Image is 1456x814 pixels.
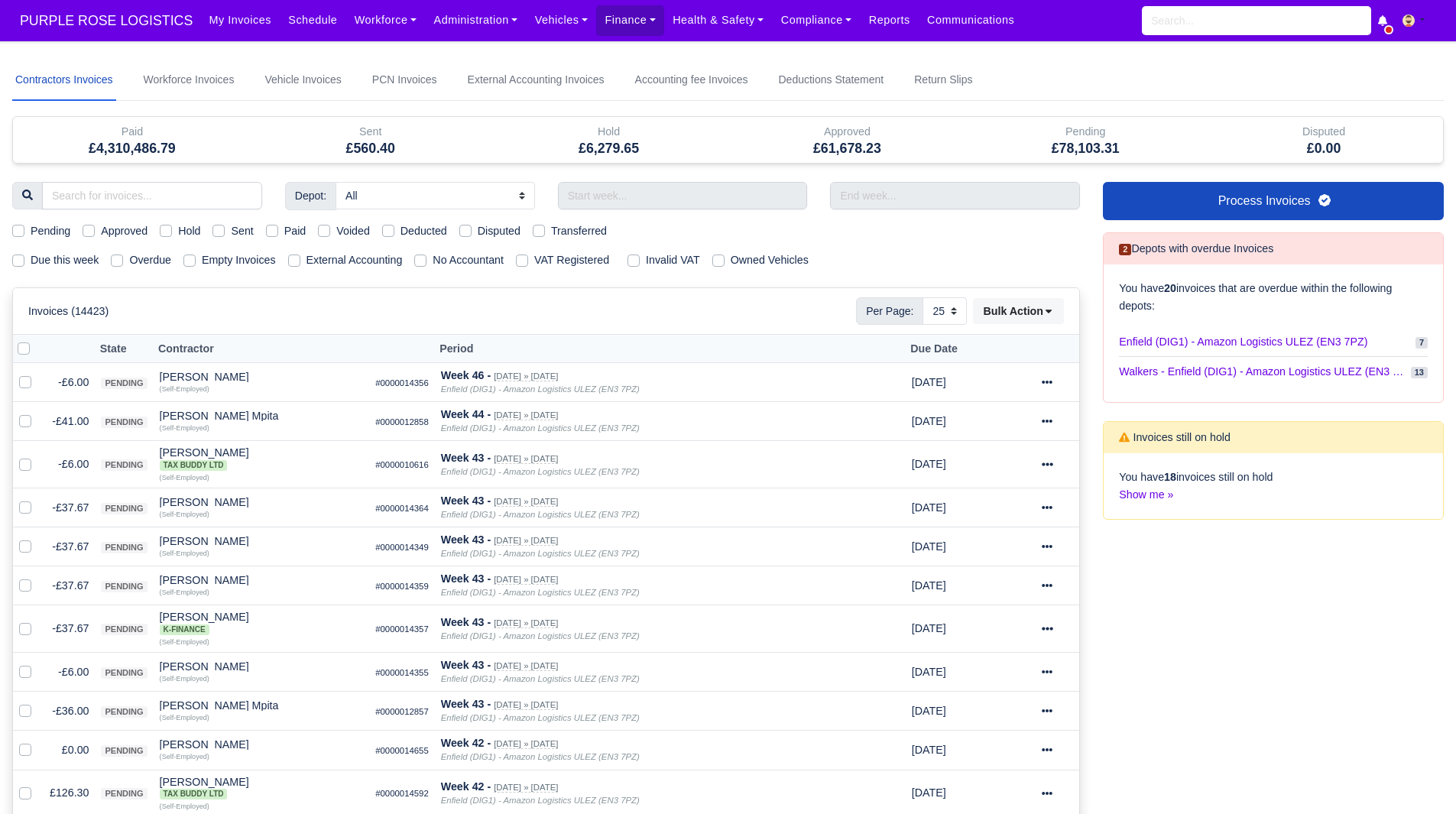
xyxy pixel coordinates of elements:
[856,297,923,325] span: Per Page:
[160,777,364,799] div: [PERSON_NAME] Tax Buddy Ltd
[912,579,946,592] span: 3 weeks from now
[1119,363,1405,381] span: Walkers - Enfield (DIG1) - Amazon Logistics ULEZ (EN3 7PZ)
[441,713,640,722] i: Enfield (DIG1) - Amazon Logistics ULEZ (EN3 7PZ)
[375,746,429,755] small: #0000014655
[12,60,116,101] a: Contractors Invoices
[375,543,429,552] small: #0000014349
[160,777,364,799] div: [PERSON_NAME]
[441,737,491,749] strong: Week 42 -
[494,410,558,420] small: [DATE] » [DATE]
[1104,453,1443,519] div: You have invoices still on hold
[1142,6,1371,35] input: Search...
[1164,282,1176,294] strong: 20
[44,363,95,402] td: -£6.00
[441,369,491,381] strong: Week 46 -
[101,417,147,428] span: pending
[973,298,1064,324] button: Bulk Action
[1103,182,1444,220] a: Process Invoices
[42,182,262,209] input: Search for invoices...
[44,731,95,770] td: £0.00
[739,123,955,141] div: Approved
[966,117,1205,163] div: Pending
[141,60,238,101] a: Workforce Invoices
[441,572,491,585] strong: Week 43 -
[912,458,946,470] span: 3 weeks from now
[1216,141,1432,157] h5: £0.00
[44,605,95,653] td: -£37.67
[160,424,209,432] small: (Self-Employed)
[101,581,147,592] span: pending
[160,575,364,585] div: [PERSON_NAME]
[375,417,429,426] small: #0000012858
[160,675,209,683] small: (Self-Employed)
[375,707,429,716] small: #0000012857
[160,589,209,596] small: (Self-Employed)
[231,222,253,240] label: Sent
[739,141,955,157] h5: £61,678.23
[160,511,209,518] small: (Self-Employed)
[263,123,478,141] div: Sent
[1415,337,1428,349] span: 7
[912,666,946,678] span: 3 weeks from now
[336,222,370,240] label: Voided
[911,60,975,101] a: Return Slips
[1119,488,1173,501] a: Show me »
[435,335,906,363] th: Period
[12,5,200,36] span: PURPLE ROSE LOGISTICS
[646,251,700,269] label: Invalid VAT
[101,542,147,553] span: pending
[280,5,345,35] a: Schedule
[24,123,240,141] div: Paid
[441,659,491,671] strong: Week 43 -
[912,705,946,717] span: 3 weeks from now
[441,467,640,476] i: Enfield (DIG1) - Amazon Logistics ULEZ (EN3 7PZ)
[44,653,95,692] td: -£6.00
[129,251,171,269] label: Overdue
[200,5,280,35] a: My Invoices
[160,611,364,634] div: [PERSON_NAME]
[160,447,364,470] div: [PERSON_NAME] Tax Buddy Ltd
[44,527,95,566] td: -£37.67
[1216,123,1432,141] div: Disputed
[160,371,364,382] div: [PERSON_NAME]
[101,378,147,389] span: pending
[160,803,209,810] small: (Self-Employed)
[95,335,153,363] th: State
[160,497,364,508] div: [PERSON_NAME]
[441,549,640,558] i: Enfield (DIG1) - Amazon Logistics ULEZ (EN3 7PZ)
[441,674,640,683] i: Enfield (DIG1) - Amazon Logistics ULEZ (EN3 7PZ)
[534,251,609,269] label: VAT Registered
[728,117,966,163] div: Approved
[160,624,209,635] span: K-Finance
[494,536,558,546] small: [DATE] » [DATE]
[1119,327,1428,358] a: Enfield (DIG1) - Amazon Logistics ULEZ (EN3 7PZ) 7
[375,582,429,591] small: #0000014359
[160,385,209,393] small: (Self-Employed)
[1119,333,1367,351] span: Enfield (DIG1) - Amazon Logistics ULEZ (EN3 7PZ)
[441,510,640,519] i: Enfield (DIG1) - Amazon Logistics ULEZ (EN3 7PZ)
[731,251,809,269] label: Owned Vehicles
[160,700,364,711] div: [PERSON_NAME] Mpita
[1119,244,1131,255] span: 2
[28,305,109,318] h6: Invoices (14423)
[160,474,209,482] small: (Self-Employed)
[160,447,364,470] div: [PERSON_NAME]
[263,141,478,157] h5: £560.40
[375,668,429,677] small: #0000014355
[494,661,558,671] small: [DATE] » [DATE]
[494,618,558,628] small: [DATE] » [DATE]
[441,495,491,507] strong: Week 43 -
[160,550,209,557] small: (Self-Employed)
[494,371,558,381] small: [DATE] » [DATE]
[400,222,447,240] label: Deducted
[160,638,209,646] small: (Self-Employed)
[494,575,558,585] small: [DATE] » [DATE]
[441,698,491,710] strong: Week 43 -
[596,5,664,35] a: Finance
[101,503,147,514] span: pending
[160,536,364,546] div: [PERSON_NAME]
[202,251,276,269] label: Empty Invoices
[306,251,403,269] label: External Accounting
[478,222,520,240] label: Disputed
